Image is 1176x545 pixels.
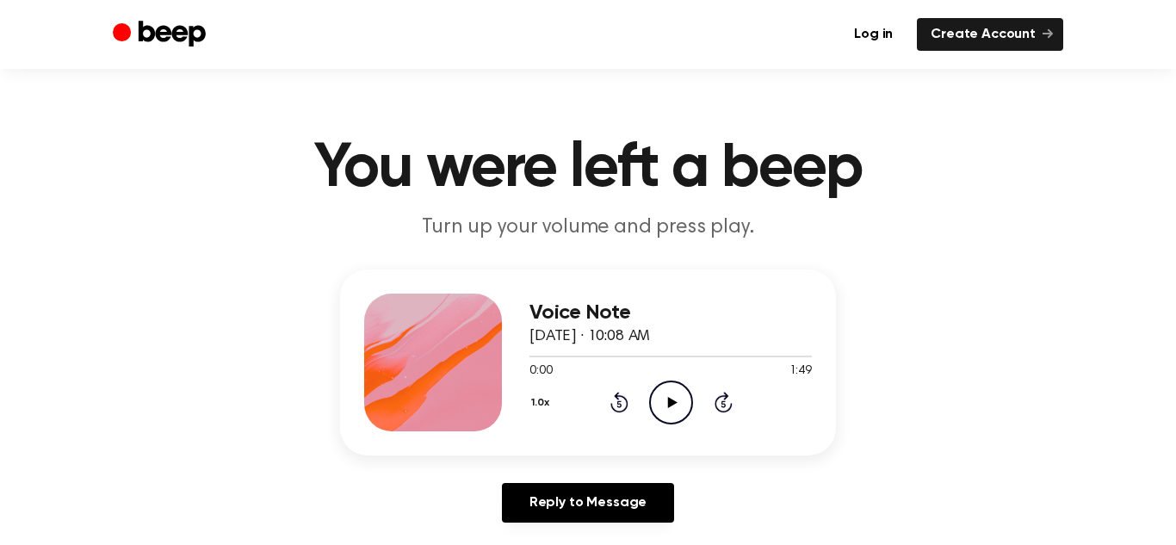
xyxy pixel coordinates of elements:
[529,329,650,344] span: [DATE] · 10:08 AM
[502,483,674,523] a: Reply to Message
[529,301,812,325] h3: Voice Note
[789,362,812,381] span: 1:49
[257,214,919,242] p: Turn up your volume and press play.
[840,18,907,51] a: Log in
[917,18,1063,51] a: Create Account
[529,362,552,381] span: 0:00
[147,138,1029,200] h1: You were left a beep
[529,388,556,418] button: 1.0x
[113,18,210,52] a: Beep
